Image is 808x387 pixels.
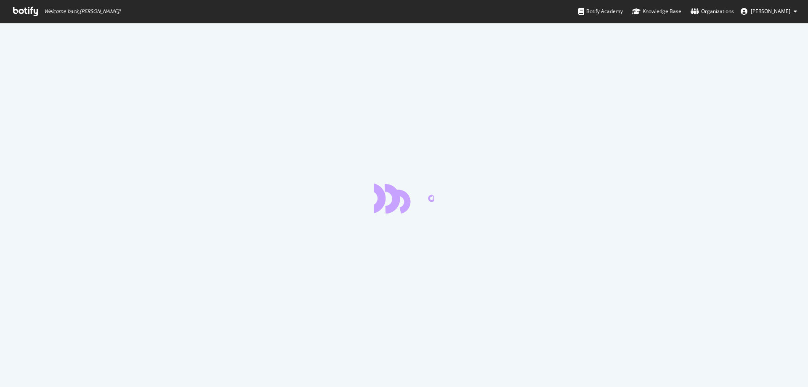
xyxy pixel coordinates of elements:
[751,8,790,15] span: Axel Roth
[374,183,434,214] div: animation
[734,5,804,18] button: [PERSON_NAME]
[691,7,734,16] div: Organizations
[578,7,623,16] div: Botify Academy
[44,8,120,15] span: Welcome back, [PERSON_NAME] !
[632,7,681,16] div: Knowledge Base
